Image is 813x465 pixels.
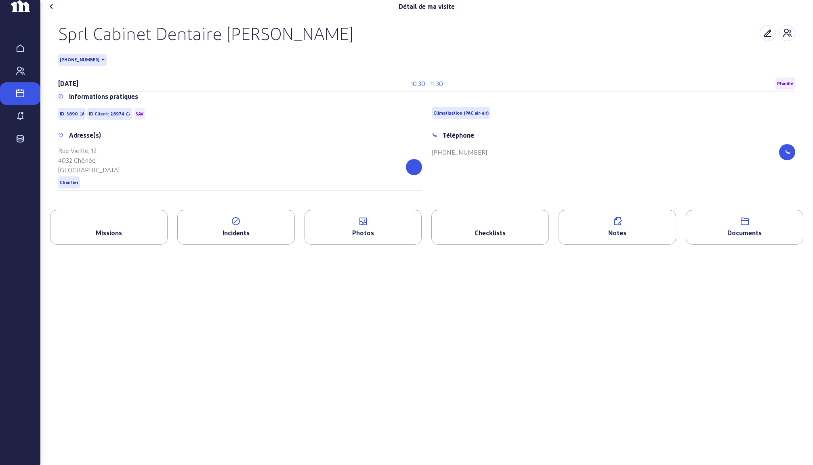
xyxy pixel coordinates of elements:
span: ID: 3890 [60,111,78,117]
span: SAV [135,111,143,117]
span: ID Client: 28974 [89,111,124,117]
div: Notes [559,228,676,238]
span: Climatisation (PAC air-air) [433,110,489,116]
span: Planifié [777,81,794,86]
div: 4032 Chênée [58,155,120,165]
span: [PHONE_NUMBER] [60,57,99,63]
div: [GEOGRAPHIC_DATA] [58,165,120,175]
div: Sprl Cabinet Dentaire [PERSON_NAME] [58,23,353,44]
div: Missions [50,228,167,238]
div: Téléphone [443,130,474,140]
span: Chantier [60,180,78,185]
div: Photos [305,228,422,238]
div: Rue Vieille, 12 [58,146,120,155]
div: Incidents [178,228,294,238]
div: Détail de ma visite [399,2,455,11]
div: 10:30 - 11:30 [411,79,443,88]
div: Adresse(s) [69,130,101,140]
div: [PHONE_NUMBER] [432,147,487,157]
div: Checklists [432,228,548,238]
div: [DATE] [58,79,78,88]
div: Informations pratiques [69,92,138,101]
div: Documents [686,228,803,238]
